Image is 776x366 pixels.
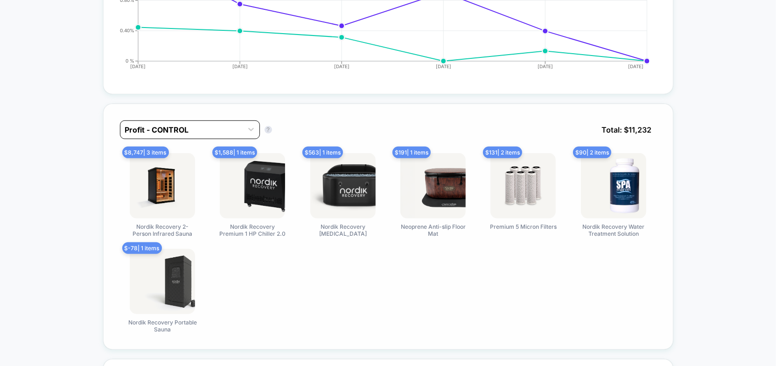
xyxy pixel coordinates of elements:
tspan: [DATE] [538,63,553,69]
img: Nordik Recovery Water Treatment Solution [581,153,646,218]
tspan: 0 % [126,58,134,63]
span: Total: $ 11,232 [597,120,657,139]
span: $ 563 | 1 items [302,147,343,158]
span: $ 8,747 | 3 items [122,147,169,158]
span: Nordik Recovery 2-Person Infrared Sauna [127,223,197,237]
span: Premium 5 Micron Filters [490,223,557,230]
tspan: [DATE] [436,63,451,69]
tspan: [DATE] [131,63,146,69]
tspan: [DATE] [334,63,350,69]
tspan: [DATE] [628,63,643,69]
img: Nordik Recovery Ice Bath [310,153,376,218]
tspan: [DATE] [232,63,248,69]
span: Nordik Recovery Premium 1 HP Chiller 2.0 [217,223,287,237]
span: $ 191 | 1 items [392,147,431,158]
img: Premium 5 Micron Filters [490,153,556,218]
span: Nordik Recovery Water Treatment Solution [579,223,649,237]
img: Nordik Recovery Portable Sauna [130,249,195,314]
span: Nordik Recovery [MEDICAL_DATA] [308,223,378,237]
tspan: 0.40% [120,28,134,33]
img: Neoprene Anti-slip Floor Mat [400,153,466,218]
span: Nordik Recovery Portable Sauna [127,319,197,333]
button: ? [265,126,272,134]
img: Nordik Recovery Premium 1 HP Chiller 2.0 [220,153,285,218]
span: $ 90 | 2 items [573,147,611,158]
span: Neoprene Anti-slip Floor Mat [398,223,468,237]
span: $ 131 | 2 items [483,147,522,158]
span: $ 1,588 | 1 items [212,147,257,158]
img: Nordik Recovery 2-Person Infrared Sauna [130,153,195,218]
span: $ -78 | 1 items [122,242,162,254]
